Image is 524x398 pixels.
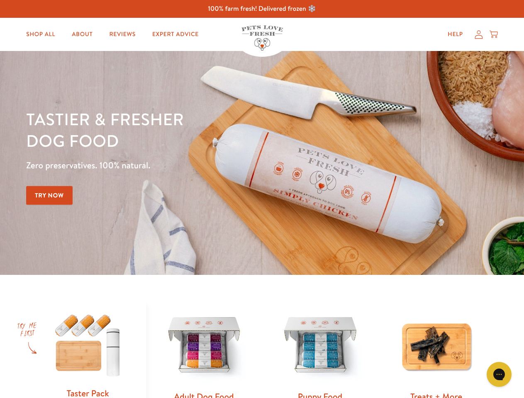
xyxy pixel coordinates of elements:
[241,25,283,51] img: Pets Love Fresh
[26,108,341,151] h1: Tastier & fresher dog food
[102,26,142,43] a: Reviews
[65,26,99,43] a: About
[26,186,73,205] a: Try Now
[19,26,62,43] a: Shop All
[26,158,341,173] p: Zero preservatives. 100% natural.
[441,26,470,43] a: Help
[483,359,516,390] iframe: Gorgias live chat messenger
[146,26,205,43] a: Expert Advice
